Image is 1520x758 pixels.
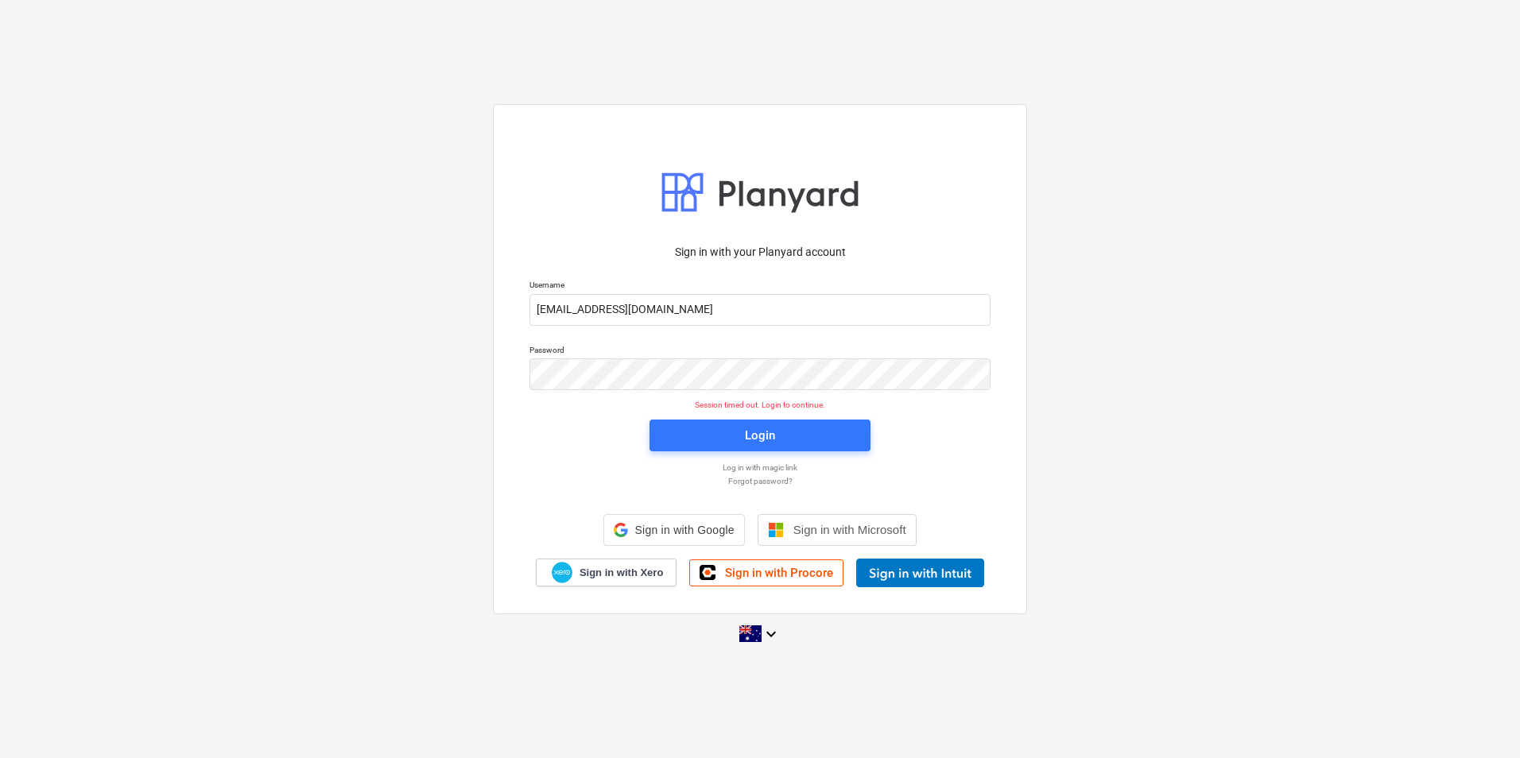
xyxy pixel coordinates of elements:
[522,476,998,486] a: Forgot password?
[649,420,871,451] button: Login
[580,566,663,580] span: Sign in with Xero
[529,345,991,358] p: Password
[725,566,833,580] span: Sign in with Procore
[529,280,991,293] p: Username
[520,400,1000,410] p: Session timed out. Login to continue.
[768,522,784,538] img: Microsoft logo
[762,625,781,644] i: keyboard_arrow_down
[603,514,744,546] div: Sign in with Google
[529,244,991,261] p: Sign in with your Planyard account
[689,559,843,586] a: Sign in with Procore
[634,524,734,536] span: Sign in with Google
[745,425,775,446] div: Login
[522,462,998,473] a: Log in with magic link
[793,523,906,536] span: Sign in with Microsoft
[529,294,991,326] input: Username
[536,559,677,586] a: Sign in with Xero
[552,562,572,583] img: Xero logo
